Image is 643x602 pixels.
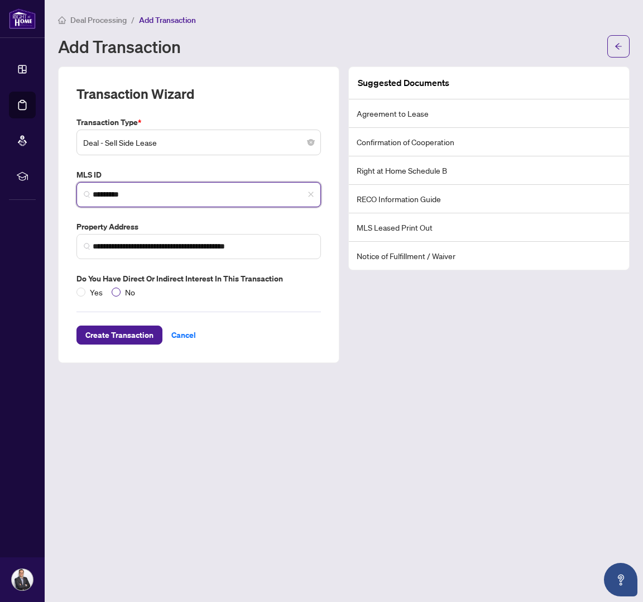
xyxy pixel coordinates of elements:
[76,85,194,103] h2: Transaction Wizard
[349,99,629,128] li: Agreement to Lease
[604,563,637,596] button: Open asap
[349,185,629,213] li: RECO Information Guide
[349,213,629,242] li: MLS Leased Print Out
[76,326,162,345] button: Create Transaction
[131,13,135,26] li: /
[76,273,321,285] label: Do you have direct or indirect interest in this transaction
[349,128,629,156] li: Confirmation of Cooperation
[162,326,205,345] button: Cancel
[615,42,622,50] span: arrow-left
[70,15,127,25] span: Deal Processing
[308,139,314,146] span: close-circle
[58,16,66,24] span: home
[349,242,629,270] li: Notice of Fulfillment / Waiver
[308,191,314,198] span: close
[85,286,107,298] span: Yes
[85,326,153,344] span: Create Transaction
[12,569,33,590] img: Profile Icon
[83,132,314,153] span: Deal - Sell Side Lease
[76,116,321,128] label: Transaction Type
[76,169,321,181] label: MLS ID
[139,15,196,25] span: Add Transaction
[171,326,196,344] span: Cancel
[76,221,321,233] label: Property Address
[9,8,36,29] img: logo
[58,37,181,55] h1: Add Transaction
[84,191,90,198] img: search_icon
[121,286,140,298] span: No
[84,243,90,250] img: search_icon
[349,156,629,185] li: Right at Home Schedule B
[358,76,449,90] article: Suggested Documents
